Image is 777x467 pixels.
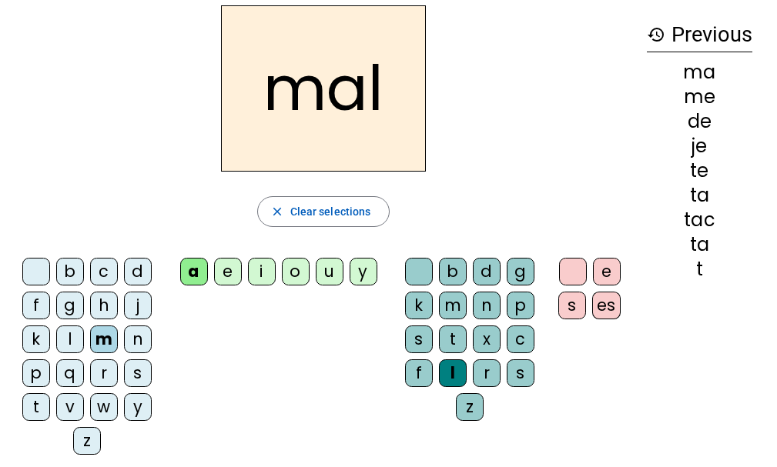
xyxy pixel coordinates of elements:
div: i [248,258,276,285]
mat-icon: history [647,25,665,44]
div: a [180,258,208,285]
div: j [124,292,152,319]
div: ma [647,63,752,82]
div: s [558,292,586,319]
div: d [473,258,501,285]
div: c [507,325,534,353]
div: z [73,427,101,455]
div: r [90,359,118,387]
div: ta [647,186,752,205]
div: ta [647,235,752,254]
div: je [647,137,752,155]
span: Clear selections [290,202,371,221]
div: r [473,359,501,387]
div: s [124,359,152,387]
div: y [350,258,377,285]
div: g [507,258,534,285]
div: tac [647,211,752,229]
div: w [90,393,118,421]
mat-icon: close [270,205,284,218]
div: q [56,359,84,387]
div: e [593,258,621,285]
div: c [90,258,118,285]
div: b [439,258,467,285]
div: es [592,292,621,319]
div: f [22,292,50,319]
h2: mal [221,5,426,172]
div: t [647,260,752,279]
div: g [56,292,84,319]
div: u [316,258,343,285]
div: d [124,258,152,285]
div: t [439,325,467,353]
button: Clear selections [257,196,390,227]
div: s [405,325,433,353]
div: p [507,292,534,319]
div: o [282,258,310,285]
div: b [56,258,84,285]
div: k [22,325,50,353]
div: k [405,292,433,319]
div: e [214,258,242,285]
div: n [473,292,501,319]
div: me [647,88,752,106]
div: de [647,112,752,131]
div: z [456,393,484,421]
div: y [124,393,152,421]
div: n [124,325,152,353]
h3: Previous [647,18,752,52]
div: h [90,292,118,319]
div: p [22,359,50,387]
div: f [405,359,433,387]
div: l [56,325,84,353]
div: m [90,325,118,353]
div: x [473,325,501,353]
div: m [439,292,467,319]
div: te [647,162,752,180]
div: v [56,393,84,421]
div: s [507,359,534,387]
div: l [439,359,467,387]
div: t [22,393,50,421]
